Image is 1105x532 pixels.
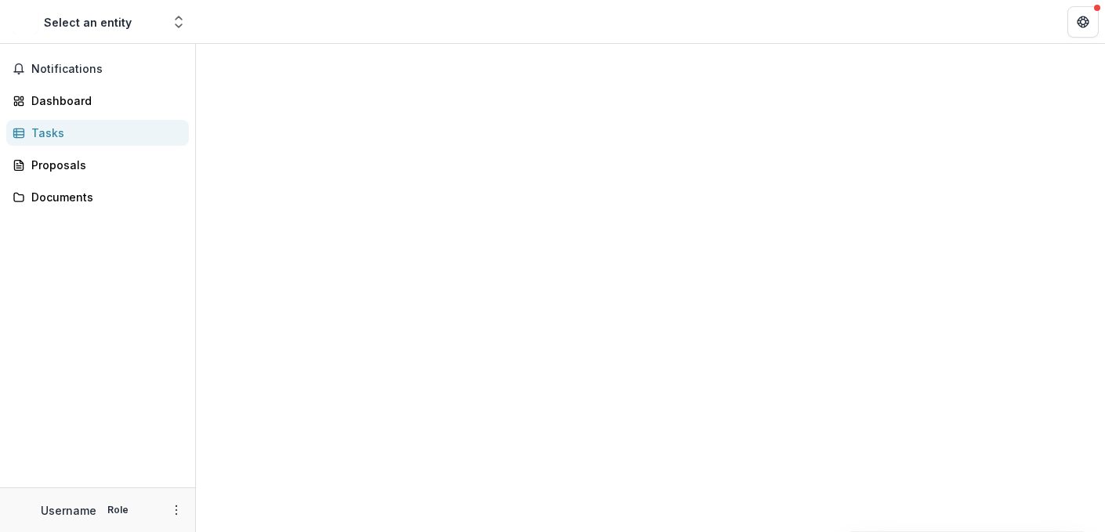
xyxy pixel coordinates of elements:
[1067,6,1099,38] button: Get Help
[44,14,132,31] div: Select an entity
[6,152,189,178] a: Proposals
[167,501,186,519] button: More
[6,88,189,114] a: Dashboard
[31,157,176,173] div: Proposals
[31,92,176,109] div: Dashboard
[31,189,176,205] div: Documents
[41,502,96,519] p: Username
[6,120,189,146] a: Tasks
[168,6,190,38] button: Open entity switcher
[6,56,189,81] button: Notifications
[31,63,183,76] span: Notifications
[103,503,133,517] p: Role
[6,184,189,210] a: Documents
[31,125,176,141] div: Tasks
